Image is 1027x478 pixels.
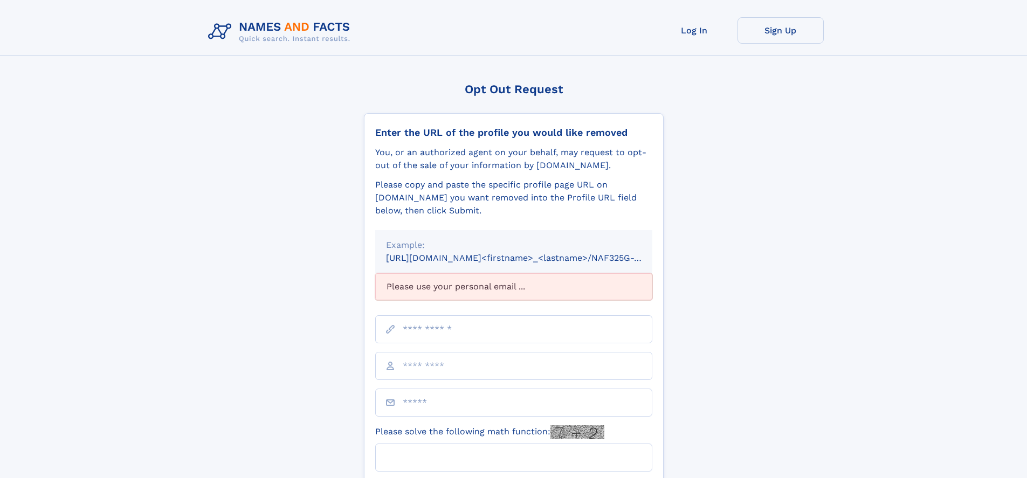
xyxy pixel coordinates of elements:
div: Enter the URL of the profile you would like removed [375,127,652,138]
div: Opt Out Request [364,82,664,96]
div: You, or an authorized agent on your behalf, may request to opt-out of the sale of your informatio... [375,146,652,172]
img: Logo Names and Facts [204,17,359,46]
label: Please solve the following math function: [375,425,604,439]
a: Sign Up [737,17,824,44]
div: Please use your personal email ... [375,273,652,300]
small: [URL][DOMAIN_NAME]<firstname>_<lastname>/NAF325G-xxxxxxxx [386,253,673,263]
div: Please copy and paste the specific profile page URL on [DOMAIN_NAME] you want removed into the Pr... [375,178,652,217]
a: Log In [651,17,737,44]
div: Example: [386,239,642,252]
